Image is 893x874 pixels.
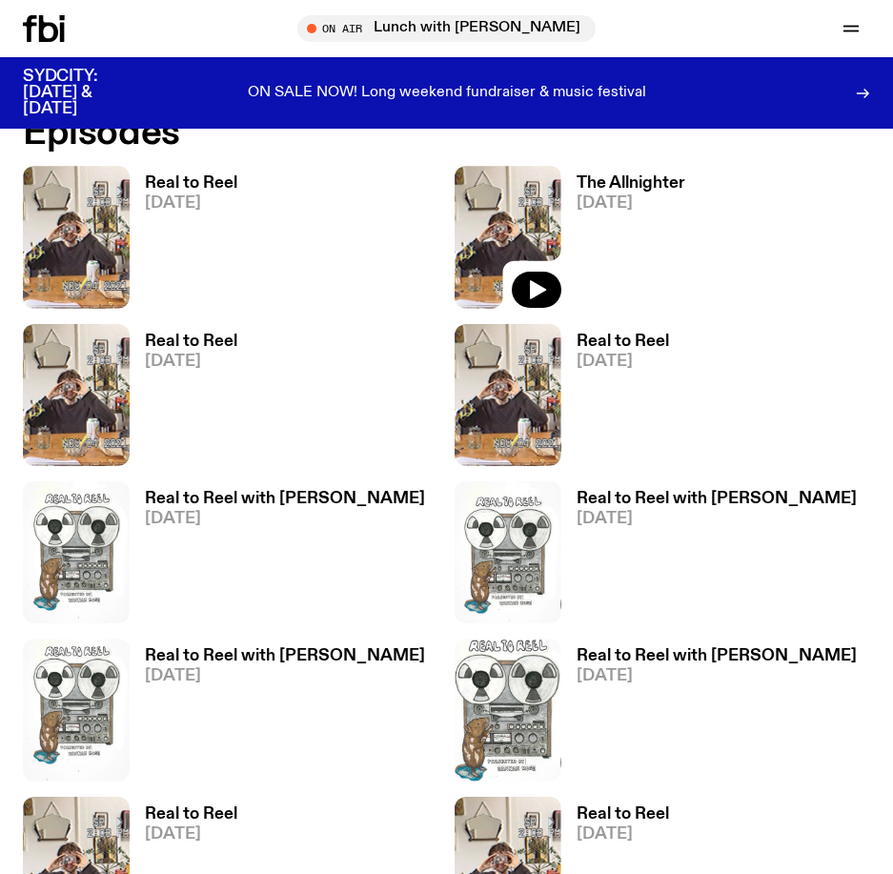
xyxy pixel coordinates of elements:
[23,324,130,466] img: Jasper Craig Adams holds a vintage camera to his eye, obscuring his face. He is wearing a grey ju...
[561,175,685,308] a: The Allnighter[DATE]
[130,648,425,781] a: Real to Reel with [PERSON_NAME][DATE]
[145,491,425,507] h3: Real to Reel with [PERSON_NAME]
[577,334,669,350] h3: Real to Reel
[145,826,237,843] span: [DATE]
[145,175,237,192] h3: Real to Reel
[455,324,561,466] img: Jasper Craig Adams holds a vintage camera to his eye, obscuring his face. He is wearing a grey ju...
[145,668,425,684] span: [DATE]
[145,806,237,823] h3: Real to Reel
[455,166,561,308] img: Jasper Craig Adams holds a vintage camera to his eye, obscuring his face. He is wearing a grey ju...
[23,166,130,308] img: Jasper Craig Adams holds a vintage camera to his eye, obscuring his face. He is wearing a grey ju...
[561,491,857,623] a: Real to Reel with [PERSON_NAME][DATE]
[130,491,425,623] a: Real to Reel with [PERSON_NAME][DATE]
[577,195,685,212] span: [DATE]
[577,175,685,192] h3: The Allnighter
[577,668,857,684] span: [DATE]
[561,334,669,466] a: Real to Reel[DATE]
[23,69,145,117] h3: SYDCITY: [DATE] & [DATE]
[248,85,646,102] p: ON SALE NOW! Long weekend fundraiser & music festival
[145,354,237,370] span: [DATE]
[577,806,669,823] h3: Real to Reel
[130,175,237,308] a: Real to Reel[DATE]
[297,15,596,42] button: On AirLunch with [PERSON_NAME]
[130,334,237,466] a: Real to Reel[DATE]
[577,648,857,664] h3: Real to Reel with [PERSON_NAME]
[577,491,857,507] h3: Real to Reel with [PERSON_NAME]
[145,195,237,212] span: [DATE]
[145,334,237,350] h3: Real to Reel
[577,826,669,843] span: [DATE]
[577,511,857,527] span: [DATE]
[145,648,425,664] h3: Real to Reel with [PERSON_NAME]
[455,639,561,781] img: A drawing of a rat showering in front of a reel to reel tape recorder
[577,354,669,370] span: [DATE]
[23,116,870,151] h2: Episodes
[561,648,857,781] a: Real to Reel with [PERSON_NAME][DATE]
[145,511,425,527] span: [DATE]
